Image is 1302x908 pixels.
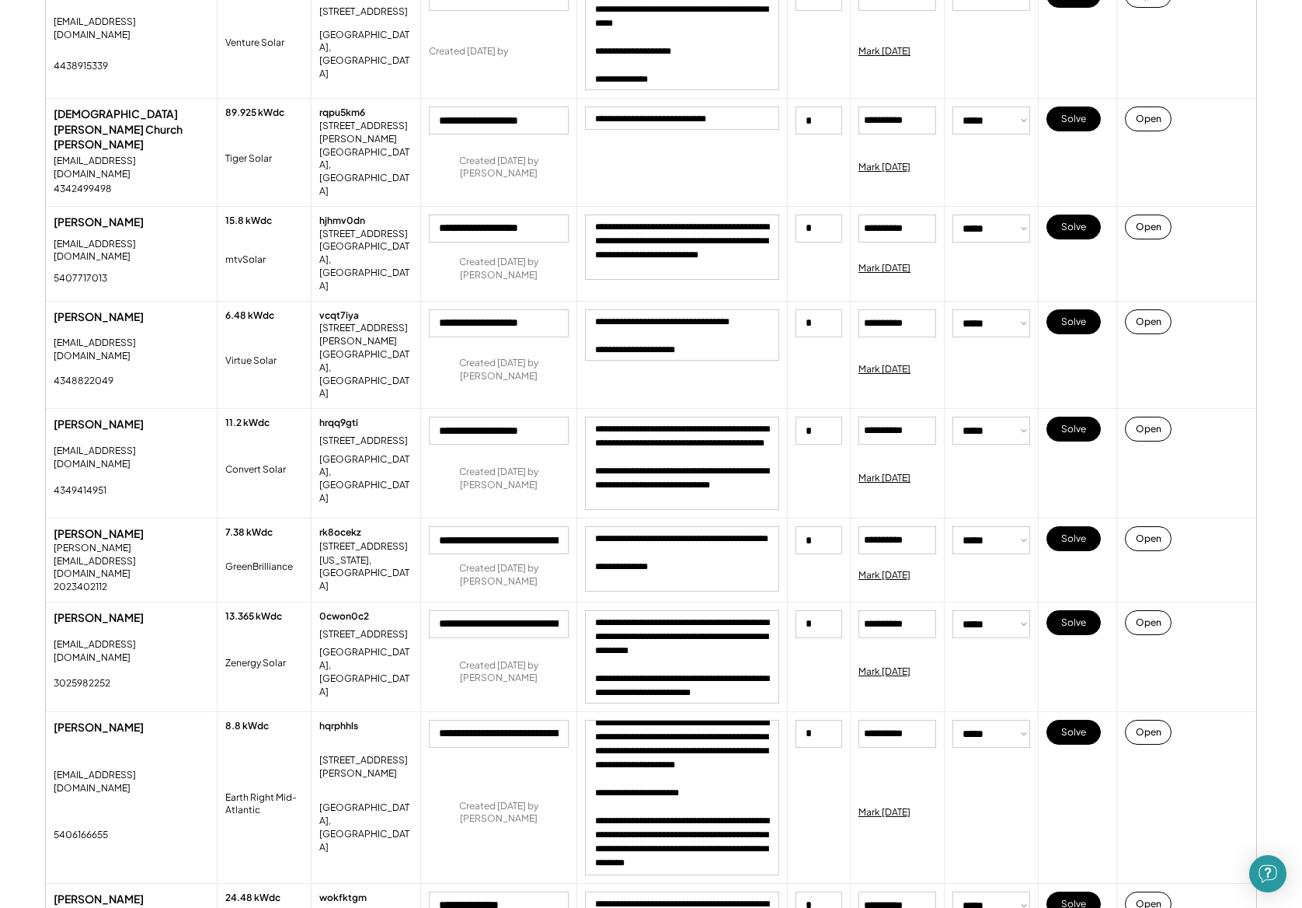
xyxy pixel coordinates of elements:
div: 8.8 kWdc [225,720,269,733]
div: Created [DATE] by [PERSON_NAME] [429,562,569,588]
div: [STREET_ADDRESS] [319,228,408,241]
div: 5406166655 [54,829,108,842]
div: hqrphhls [319,720,358,733]
div: [EMAIL_ADDRESS][DOMAIN_NAME] [54,769,209,795]
div: Open Intercom Messenger [1249,855,1286,892]
div: Created [DATE] by [PERSON_NAME] [429,800,569,826]
div: Venture Solar [225,37,284,50]
div: 3025982252 [54,677,110,690]
div: Created [DATE] by [PERSON_NAME] [429,357,569,383]
div: Mark [DATE] [858,665,910,679]
div: [STREET_ADDRESS] [319,435,408,448]
div: [PERSON_NAME] [54,417,209,432]
div: [EMAIL_ADDRESS][DOMAIN_NAME] [54,638,209,665]
div: GreenBrilliance [225,561,293,574]
div: Earth Right Mid-Atlantic [225,791,303,818]
div: Mark [DATE] [858,262,910,275]
div: [GEOGRAPHIC_DATA], [GEOGRAPHIC_DATA] [319,29,413,81]
div: Mark [DATE] [858,45,910,58]
button: Solve [1046,107,1101,131]
div: [GEOGRAPHIC_DATA], [GEOGRAPHIC_DATA] [319,801,413,854]
div: Mark [DATE] [858,363,910,376]
div: 2023402112 [54,581,107,594]
div: [PERSON_NAME] [54,526,209,542]
button: Open [1125,610,1171,635]
div: Tiger Solar [225,152,272,166]
button: Open [1125,309,1171,334]
div: [PERSON_NAME] [54,309,209,325]
div: 6.48 kWdc [225,309,274,323]
div: Created [DATE] by [PERSON_NAME] [429,256,569,282]
div: Zenergy Solar [225,657,286,670]
div: [EMAIL_ADDRESS][DOMAIN_NAME] [54,445,209,471]
div: 24.48 kWdc [225,892,280,905]
div: mtvSolar [225,253,266,267]
div: [STREET_ADDRESS][PERSON_NAME] [319,322,413,348]
div: [PERSON_NAME][EMAIL_ADDRESS][DOMAIN_NAME] [54,542,209,581]
div: 4342499498 [54,183,112,196]
button: Solve [1046,215,1101,239]
div: [GEOGRAPHIC_DATA], [GEOGRAPHIC_DATA] [319,646,413,698]
button: Solve [1046,417,1101,442]
div: [PERSON_NAME] [54,720,209,735]
div: 4438915339 [54,60,108,73]
div: Mark [DATE] [858,806,910,819]
div: [GEOGRAPHIC_DATA], [GEOGRAPHIC_DATA] [319,146,413,198]
div: [EMAIL_ADDRESS][DOMAIN_NAME] [54,238,209,264]
div: [GEOGRAPHIC_DATA], [GEOGRAPHIC_DATA] [319,453,413,505]
div: rk8ocekz [319,526,361,540]
div: [PERSON_NAME] [54,610,209,626]
div: 4349414951 [54,484,106,498]
button: Open [1125,417,1171,442]
button: Open [1125,215,1171,239]
div: wokfktgm [319,892,367,905]
div: 11.2 kWdc [225,417,270,430]
div: 15.8 kWdc [225,215,272,228]
div: [US_STATE], [GEOGRAPHIC_DATA] [319,554,413,593]
div: Created [DATE] by [PERSON_NAME] [429,659,569,686]
div: 89.925 kWdc [225,107,284,120]
button: Open [1125,720,1171,745]
div: [STREET_ADDRESS] [319,5,408,19]
div: 7.38 kWdc [225,526,273,540]
div: hjhmv0dn [319,215,365,228]
div: Virtue Solar [225,354,277,368]
div: [GEOGRAPHIC_DATA], [GEOGRAPHIC_DATA] [319,348,413,400]
div: 0cwon0c2 [319,610,369,623]
div: Created [DATE] by [PERSON_NAME] [429,155,569,181]
div: [DEMOGRAPHIC_DATA][PERSON_NAME] Church [PERSON_NAME] [54,107,209,152]
div: 13.365 kWdc [225,610,282,623]
div: [EMAIL_ADDRESS][DOMAIN_NAME] [54,337,209,363]
button: Solve [1046,526,1101,551]
div: Mark [DATE] [858,569,910,582]
div: [EMAIL_ADDRESS][DOMAIN_NAME] [54,155,209,181]
div: Created [DATE] by [429,45,508,58]
div: hrqq9gti [319,417,358,430]
div: [EMAIL_ADDRESS][DOMAIN_NAME] [54,16,209,42]
div: [STREET_ADDRESS][PERSON_NAME] [319,754,413,781]
div: rqpu5km6 [319,107,365,120]
div: [STREET_ADDRESS] [319,540,408,554]
div: [GEOGRAPHIC_DATA], [GEOGRAPHIC_DATA] [319,240,413,292]
button: Solve [1046,309,1101,334]
div: [STREET_ADDRESS] [319,628,408,641]
div: vcqt7iya [319,309,359,323]
div: Convert Solar [225,463,286,477]
button: Solve [1046,610,1101,635]
div: 4348822049 [54,375,113,388]
div: [PERSON_NAME] [54,215,209,230]
div: 5407717013 [54,272,107,285]
div: Mark [DATE] [858,472,910,485]
div: [PERSON_NAME] [54,892,209,907]
button: Open [1125,107,1171,131]
button: Solve [1046,720,1101,745]
div: Mark [DATE] [858,161,910,174]
button: Open [1125,526,1171,551]
div: Created [DATE] by [PERSON_NAME] [429,466,569,492]
div: [STREET_ADDRESS][PERSON_NAME] [319,120,413,146]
